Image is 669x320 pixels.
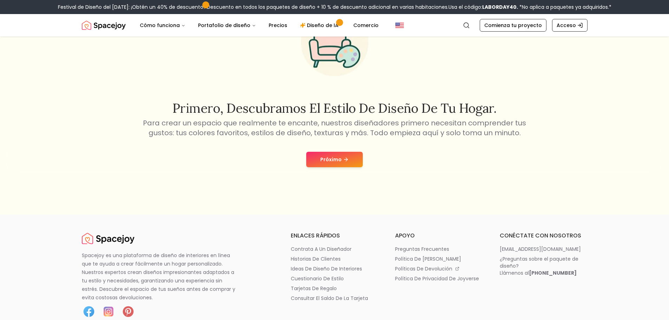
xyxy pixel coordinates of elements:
button: Portafolio de diseño [192,18,262,32]
nav: Principal [134,18,384,32]
a: historias de clientes [291,255,379,262]
a: Preguntas frecuentes [395,246,483,253]
font: Para crear un espacio que realmente te encante, nuestros diseñadores primero necesitan comprender... [143,118,526,138]
font: tarjetas de regalo [291,285,337,292]
a: contrata a un diseñador [291,246,379,253]
font: políticas de devolución [395,265,452,272]
a: Alegría espacial [82,18,126,32]
img: Estados Unidos [395,21,404,30]
a: Comercio [348,18,384,32]
font: historias de clientes [291,255,341,262]
font: Acceso [557,22,576,29]
font: consultar el saldo de la tarjeta [291,295,368,302]
button: Cómo funciona [134,18,191,32]
font: política de [PERSON_NAME] [395,255,461,262]
font: Cómo funciona [140,22,180,29]
a: consultar el saldo de la tarjeta [291,295,379,302]
img: Logotipo de Spacejoy [82,18,126,32]
a: Comienza tu proyecto [480,19,546,32]
a: política de [PERSON_NAME] [395,255,483,262]
font: Descuento en todos los paquetes de diseño + 10 % de descuento adicional en varias habitaciones. [207,4,448,11]
img: Icono de Facebook [82,305,96,319]
font: Conéctate con nosotros [500,231,581,240]
font: Primero, descubramos el estilo de diseño de tu hogar. [172,100,497,116]
font: Llámenos al [500,269,529,276]
a: cuestionario de estilo [291,275,379,282]
font: Precios [269,22,287,29]
img: Logotipo de Spacejoy [82,231,135,246]
font: Próximo [320,156,342,163]
img: Icono de Pinterest [121,305,135,319]
font: Festival de Diseño del [DATE]: ¡Obtén un 40% de descuento! [58,4,205,11]
a: Política de privacidad de Joyverse [395,275,483,282]
font: [PHONE_NUMBER] [529,269,577,276]
font: *No aplica a paquetes ya adquiridos.* [519,4,611,11]
a: Alegría espacial [82,231,135,246]
font: enlaces rápidos [291,231,340,240]
font: Ideas de diseño de interiores [291,265,362,272]
font: Comienza tu proyecto [484,22,542,29]
button: Próximo [306,152,363,167]
font: Comercio [353,22,379,29]
a: Acceso [552,19,588,32]
nav: Global [82,14,588,37]
a: políticas de devolución [395,265,483,272]
font: [EMAIL_ADDRESS][DOMAIN_NAME] [500,246,581,253]
font: Diseño de IA [307,22,339,29]
a: Ideas de diseño de interiores [291,265,379,272]
font: LABORDAY40. [482,4,518,11]
a: [EMAIL_ADDRESS][DOMAIN_NAME] [500,246,588,253]
img: Icono de Instagram [101,305,116,319]
a: Precios [263,18,293,32]
a: ¿Preguntas sobre el paquete de diseño?Llámenos al[PHONE_NUMBER] [500,255,588,276]
a: Diseño de IA [294,18,346,32]
font: Portafolio de diseño [198,22,250,29]
font: Política de privacidad de Joyverse [395,275,479,282]
font: Usa el código: [448,4,482,11]
font: cuestionario de estilo [291,275,344,282]
font: Preguntas frecuentes [395,246,449,253]
a: tarjetas de regalo [291,285,379,292]
font: ¿Preguntas sobre el paquete de diseño? [500,255,578,269]
font: contrata a un diseñador [291,246,352,253]
font: Spacejoy es una plataforma de diseño de interiores en línea que te ayuda a crear fácilmente un ho... [82,252,235,301]
font: apoyo [395,231,415,240]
